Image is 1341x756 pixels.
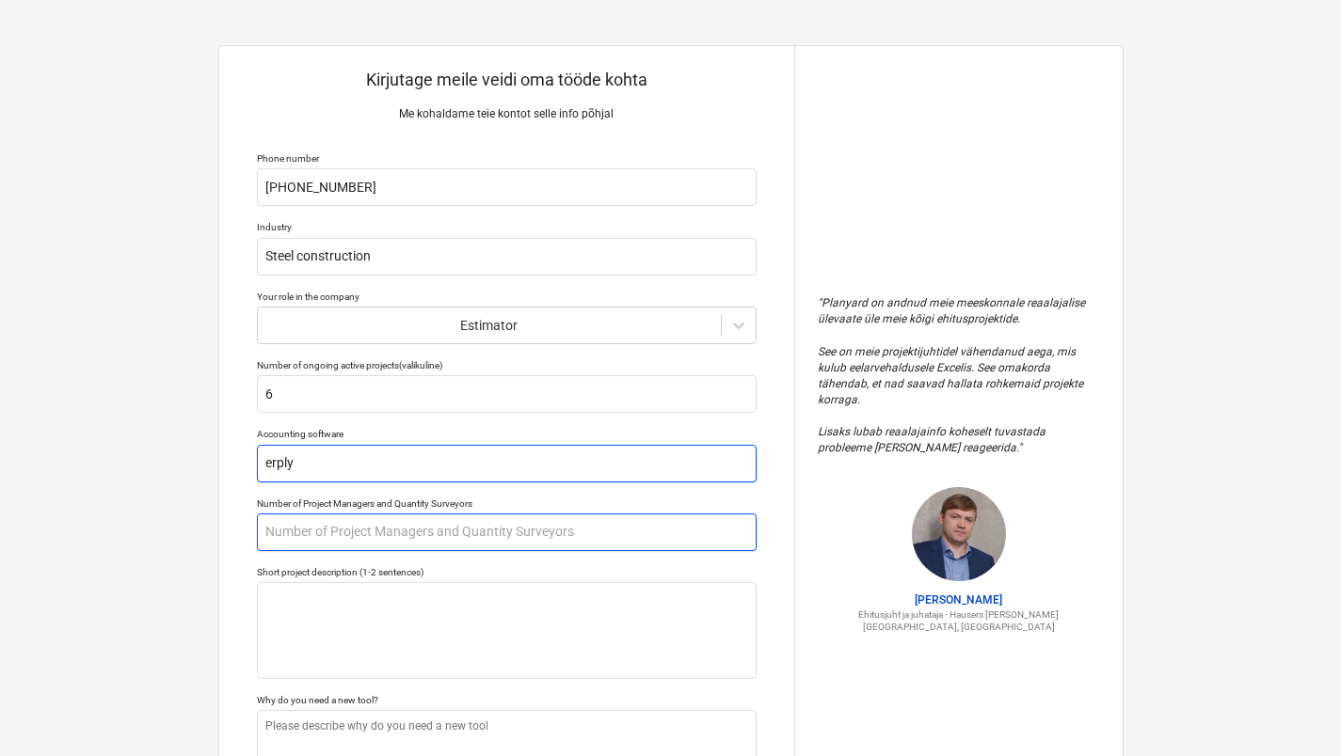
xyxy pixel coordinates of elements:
[818,295,1100,457] p: " Planyard on andnud meie meeskonnale reaalajalise ülevaate üle meie kõigi ehitusprojektide. See ...
[257,291,757,303] div: Your role in the company
[257,221,757,233] div: Industry
[257,513,757,551] input: Number of Project Managers and Quantity Surveyors
[1247,666,1341,756] div: Виджет чата
[818,608,1100,621] p: Ehitusjuht ja juhataja - Hausers [PERSON_NAME]
[257,445,757,482] input: Accounting software
[912,487,1006,581] img: Tomy Saaron
[257,106,757,122] p: Me kohaldame teie kontot selle info põhjal
[257,375,757,413] input: Number of ongoing active projects
[257,152,757,165] div: Phone number
[257,69,757,91] p: Kirjutage meile veidi oma tööde kohta
[818,592,1100,608] p: [PERSON_NAME]
[257,694,757,706] div: Why do you need a new tool?
[257,359,757,371] div: Number of ongoing active projects (valikuline)
[257,168,757,206] input: Your phone number
[257,497,757,510] div: Number of Project Managers and Quantity Surveyors
[257,428,757,440] div: Accounting software
[818,621,1100,633] p: [GEOGRAPHIC_DATA], [GEOGRAPHIC_DATA]
[257,566,757,578] div: Short project description (1-2 sentences)
[257,238,757,276] input: Industry
[1247,666,1341,756] iframe: Chat Widget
